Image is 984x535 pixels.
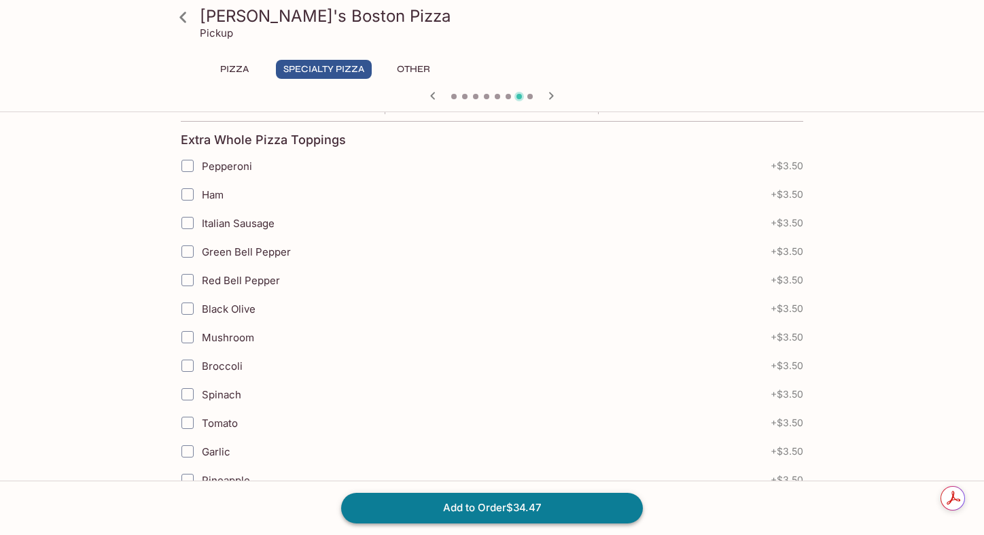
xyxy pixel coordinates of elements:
span: Tomato [202,417,238,430]
span: + $3.50 [771,417,803,428]
span: + $3.50 [771,389,803,400]
span: + $3.50 [771,303,803,314]
span: Ham [202,188,224,201]
span: Black Olive [202,303,256,315]
p: Pickup [200,27,233,39]
h3: [PERSON_NAME]'s Boston Pizza [200,5,807,27]
h4: Extra Whole Pizza Toppings [181,133,346,148]
span: + $3.50 [771,218,803,228]
span: + $3.50 [771,246,803,257]
span: + $3.50 [771,189,803,200]
span: Spinach [202,388,241,401]
button: Specialty Pizza [276,60,372,79]
span: Italian Sausage [202,217,275,230]
button: Add to Order$34.47 [341,493,643,523]
span: + $3.50 [771,160,803,171]
span: + $3.50 [771,332,803,343]
span: Pepperoni [202,160,252,173]
span: + $3.50 [771,360,803,371]
span: Garlic [202,445,230,458]
span: + $3.50 [771,275,803,286]
span: Mushroom [202,331,254,344]
button: Pizza [204,60,265,79]
span: Green Bell Pepper [202,245,291,258]
button: Other [383,60,444,79]
span: Pineapple [202,474,250,487]
span: + $3.50 [771,474,803,485]
span: Red Bell Pepper [202,274,280,287]
span: Broccoli [202,360,243,373]
span: + $3.50 [771,446,803,457]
